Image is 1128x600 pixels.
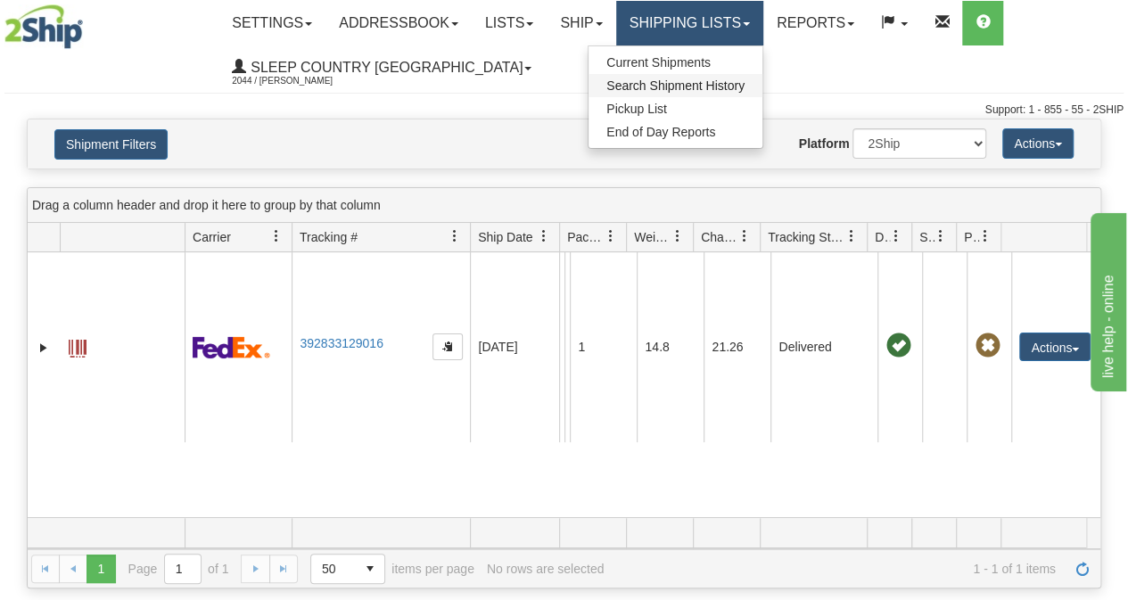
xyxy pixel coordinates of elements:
a: Reports [763,1,868,45]
iframe: chat widget [1087,209,1126,390]
span: Sleep Country [GEOGRAPHIC_DATA] [246,60,523,75]
a: Pickup List [589,97,762,120]
a: Ship Date filter column settings [529,221,559,251]
a: Sleep Country [GEOGRAPHIC_DATA] 2044 / [PERSON_NAME] [218,45,545,90]
td: Beco Industries Shipping department [GEOGRAPHIC_DATA] [GEOGRAPHIC_DATA] [GEOGRAPHIC_DATA] H1J 0A8 [559,252,564,442]
a: Packages filter column settings [596,221,626,251]
td: [PERSON_NAME] [PERSON_NAME] CA [PERSON_NAME][GEOGRAPHIC_DATA] V2Y 3W4 [564,252,570,442]
td: 14.8 [637,252,704,442]
button: Copy to clipboard [432,333,463,360]
span: Shipment Issues [919,228,935,246]
a: 392833129016 [300,336,383,350]
span: Weight [634,228,671,246]
span: Packages [567,228,605,246]
a: End of Day Reports [589,120,762,144]
span: Current Shipments [606,55,711,70]
span: Page sizes drop down [310,554,385,584]
span: Pickup Not Assigned [975,333,1000,358]
label: Platform [799,135,850,152]
a: Carrier filter column settings [261,221,292,251]
span: Tracking # [300,228,358,246]
span: 2044 / [PERSON_NAME] [232,72,366,90]
input: Page 1 [165,555,201,583]
div: live help - online [13,11,165,32]
img: 2 - FedEx Express® [193,336,270,358]
img: logo2044.jpg [4,4,83,49]
a: Refresh [1068,555,1097,583]
span: Charge [701,228,738,246]
a: Addressbook [325,1,472,45]
button: Actions [1019,333,1091,361]
a: Expand [35,339,53,357]
a: Search Shipment History [589,74,762,97]
a: Shipping lists [616,1,763,45]
span: End of Day Reports [606,125,715,139]
span: Page 1 [86,555,115,583]
a: Ship [547,1,615,45]
span: 1 - 1 of 1 items [616,562,1056,576]
button: Actions [1002,128,1074,159]
a: Tracking # filter column settings [440,221,470,251]
span: Delivery Status [875,228,890,246]
td: Delivered [770,252,877,442]
a: Shipment Issues filter column settings [926,221,956,251]
div: grid grouping header [28,188,1100,223]
span: 50 [322,560,345,578]
td: 1 [570,252,637,442]
span: Search Shipment History [606,78,745,93]
a: Pickup Status filter column settings [970,221,1000,251]
a: Current Shipments [589,51,762,74]
a: Label [69,332,86,360]
td: 21.26 [704,252,770,442]
span: Tracking Status [768,228,845,246]
a: Tracking Status filter column settings [836,221,867,251]
td: [DATE] [470,252,559,442]
a: Weight filter column settings [663,221,693,251]
a: Lists [472,1,547,45]
span: On time [885,333,910,358]
a: Settings [218,1,325,45]
button: Shipment Filters [54,129,168,160]
span: Pickup Status [964,228,979,246]
span: select [356,555,384,583]
span: items per page [310,554,474,584]
div: Support: 1 - 855 - 55 - 2SHIP [4,103,1124,118]
a: Delivery Status filter column settings [881,221,911,251]
div: No rows are selected [487,562,605,576]
span: Carrier [193,228,231,246]
span: Page of 1 [128,554,229,584]
span: Ship Date [478,228,532,246]
a: Charge filter column settings [729,221,760,251]
span: Pickup List [606,102,667,116]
